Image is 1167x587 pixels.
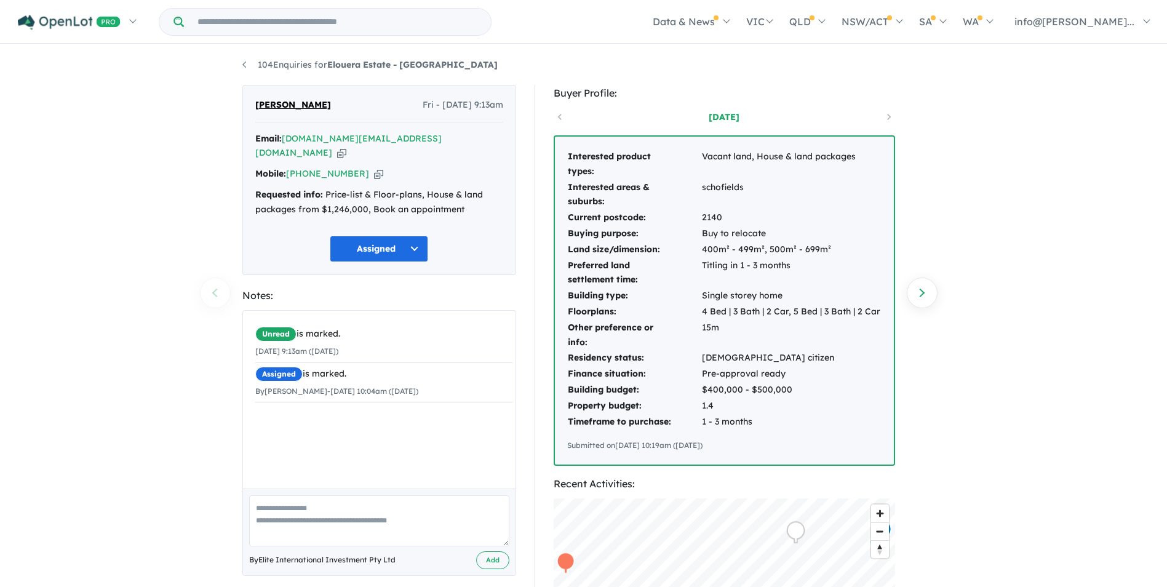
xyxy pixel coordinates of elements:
[701,226,881,242] td: Buy to relocate
[330,236,428,262] button: Assigned
[255,367,512,381] div: is marked.
[286,168,369,179] a: [PHONE_NUMBER]
[567,210,701,226] td: Current postcode:
[476,551,509,569] button: Add
[242,59,498,70] a: 104Enquiries forElouera Estate - [GEOGRAPHIC_DATA]
[701,210,881,226] td: 2140
[869,533,888,556] div: Map marker
[567,320,701,351] td: Other preference or info:
[701,288,881,304] td: Single storey home
[701,320,881,351] td: 15m
[556,552,575,575] div: Map marker
[255,168,286,179] strong: Mobile:
[255,346,338,356] small: [DATE] 9:13am ([DATE])
[242,287,516,304] div: Notes:
[567,180,701,210] td: Interested areas & suburbs:
[567,366,701,382] td: Finance situation:
[1014,15,1134,28] span: info@[PERSON_NAME]...
[255,189,323,200] strong: Requested info:
[701,366,881,382] td: Pre-approval ready
[701,350,881,366] td: [DEMOGRAPHIC_DATA] citizen
[567,398,701,414] td: Property budget:
[567,242,701,258] td: Land size/dimension:
[871,505,889,522] button: Zoom in
[786,521,805,544] div: Map marker
[255,327,297,341] span: Unread
[701,414,881,430] td: 1 - 3 months
[18,15,121,30] img: Openlot PRO Logo White
[873,520,891,543] div: Map marker
[255,386,418,396] small: By [PERSON_NAME] - [DATE] 10:04am ([DATE])
[255,98,331,113] span: [PERSON_NAME]
[567,258,701,289] td: Preferred land settlement time:
[567,382,701,398] td: Building budget:
[567,414,701,430] td: Timeframe to purchase:
[423,98,503,113] span: Fri - [DATE] 9:13am
[186,9,488,35] input: Try estate name, suburb, builder or developer
[701,398,881,414] td: 1.4
[554,476,895,492] div: Recent Activities:
[672,111,776,123] a: [DATE]
[255,133,282,144] strong: Email:
[337,146,346,159] button: Copy
[255,367,303,381] span: Assigned
[255,188,503,217] div: Price-list & Floor-plans, House & land packages from $1,246,000, Book an appointment
[701,304,881,320] td: 4 Bed | 3 Bath | 2 Car, 5 Bed | 3 Bath | 2 Car
[871,523,889,540] span: Zoom out
[567,288,701,304] td: Building type:
[567,439,882,452] div: Submitted on [DATE] 10:19am ([DATE])
[871,540,889,558] button: Reset bearing to north
[242,58,925,73] nav: breadcrumb
[567,304,701,320] td: Floorplans:
[701,180,881,210] td: schofields
[255,133,442,159] a: [DOMAIN_NAME][EMAIL_ADDRESS][DOMAIN_NAME]
[327,59,498,70] strong: Elouera Estate - [GEOGRAPHIC_DATA]
[701,149,881,180] td: Vacant land, House & land packages
[567,350,701,366] td: Residency status:
[701,382,881,398] td: $400,000 - $500,000
[249,554,396,566] span: By Elite International Investment Pty Ltd
[374,167,383,180] button: Copy
[871,522,889,540] button: Zoom out
[567,149,701,180] td: Interested product types:
[701,242,881,258] td: 400m² - 499m², 500m² - 699m²
[871,541,889,558] span: Reset bearing to north
[554,85,895,102] div: Buyer Profile:
[701,258,881,289] td: Titling in 1 - 3 months
[255,327,512,341] div: is marked.
[567,226,701,242] td: Buying purpose:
